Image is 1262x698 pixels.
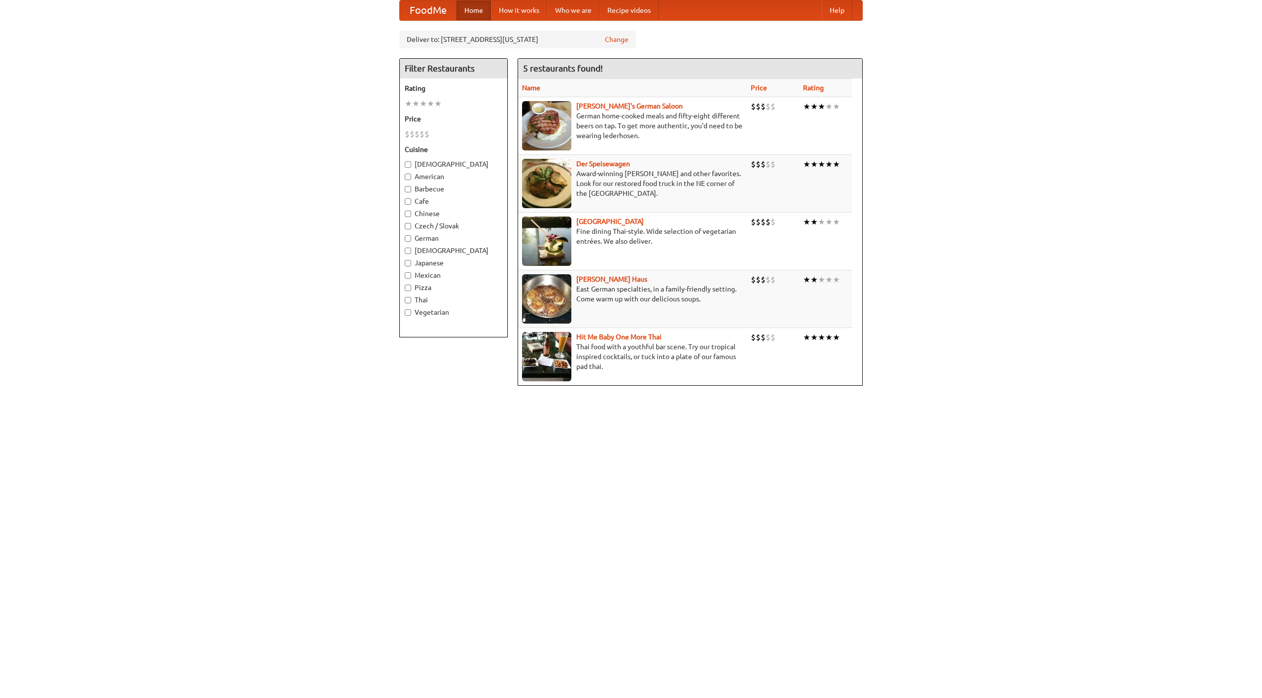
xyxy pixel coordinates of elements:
a: Name [522,84,540,92]
li: ★ [825,332,833,343]
li: ★ [825,101,833,112]
li: ★ [833,274,840,285]
a: Home [456,0,491,20]
label: Cafe [405,196,502,206]
li: ★ [412,98,420,109]
input: [DEMOGRAPHIC_DATA] [405,161,411,168]
label: Chinese [405,209,502,219]
img: kohlhaus.jpg [522,274,571,324]
label: Japanese [405,258,502,268]
li: $ [761,217,766,227]
li: $ [751,159,756,170]
a: FoodMe [400,0,456,20]
a: [PERSON_NAME]'s German Saloon [576,102,683,110]
li: ★ [434,98,442,109]
input: Japanese [405,260,411,266]
li: $ [756,217,761,227]
li: $ [410,129,415,140]
label: [DEMOGRAPHIC_DATA] [405,159,502,169]
label: Mexican [405,270,502,280]
h4: Filter Restaurants [400,59,507,78]
li: $ [761,101,766,112]
li: ★ [818,101,825,112]
li: $ [766,217,771,227]
label: Thai [405,295,502,305]
li: ★ [810,101,818,112]
h5: Rating [405,83,502,93]
li: ★ [818,274,825,285]
li: ★ [825,217,833,227]
b: [PERSON_NAME] Haus [576,275,647,283]
b: [GEOGRAPHIC_DATA] [576,218,644,225]
li: $ [771,332,775,343]
p: Award-winning [PERSON_NAME] and other favorites. Look for our restored food truck in the NE corne... [522,169,743,198]
ng-pluralize: 5 restaurants found! [523,64,603,73]
p: Fine dining Thai-style. Wide selection of vegetarian entrées. We also deliver. [522,226,743,246]
li: ★ [810,274,818,285]
div: Deliver to: [STREET_ADDRESS][US_STATE] [399,31,636,48]
li: $ [756,332,761,343]
li: $ [766,101,771,112]
li: $ [756,159,761,170]
a: Recipe videos [599,0,659,20]
a: Change [605,35,629,44]
li: $ [771,159,775,170]
li: $ [751,101,756,112]
p: Thai food with a youthful bar scene. Try our tropical inspired cocktails, or tuck into a plate of... [522,342,743,371]
li: ★ [420,98,427,109]
li: $ [751,217,756,227]
label: American [405,172,502,182]
label: Vegetarian [405,307,502,317]
li: $ [751,332,756,343]
input: Czech / Slovak [405,223,411,229]
img: speisewagen.jpg [522,159,571,208]
input: Vegetarian [405,309,411,316]
input: Chinese [405,211,411,217]
li: $ [766,159,771,170]
li: $ [424,129,429,140]
li: ★ [803,332,810,343]
a: Rating [803,84,824,92]
li: ★ [833,332,840,343]
a: Who we are [547,0,599,20]
img: satay.jpg [522,217,571,266]
li: $ [761,274,766,285]
a: How it works [491,0,547,20]
li: $ [766,332,771,343]
h5: Price [405,114,502,124]
li: ★ [818,159,825,170]
li: $ [756,274,761,285]
li: $ [405,129,410,140]
img: babythai.jpg [522,332,571,381]
a: Der Speisewagen [576,160,630,168]
input: American [405,174,411,180]
li: $ [751,274,756,285]
input: Mexican [405,272,411,279]
input: Pizza [405,285,411,291]
li: ★ [833,159,840,170]
li: $ [756,101,761,112]
label: [DEMOGRAPHIC_DATA] [405,246,502,256]
input: [DEMOGRAPHIC_DATA] [405,248,411,254]
li: ★ [825,159,833,170]
li: ★ [818,332,825,343]
li: ★ [810,159,818,170]
label: Czech / Slovak [405,221,502,231]
li: $ [771,217,775,227]
li: $ [771,101,775,112]
li: ★ [818,217,825,227]
label: German [405,233,502,243]
p: German home-cooked meals and fifty-eight different beers on tap. To get more authentic, you'd nee... [522,111,743,141]
li: $ [761,159,766,170]
input: German [405,235,411,242]
label: Barbecue [405,184,502,194]
li: ★ [803,217,810,227]
a: Hit Me Baby One More Thai [576,333,662,341]
li: ★ [803,274,810,285]
li: ★ [803,101,810,112]
li: $ [771,274,775,285]
h5: Cuisine [405,145,502,154]
input: Barbecue [405,186,411,192]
